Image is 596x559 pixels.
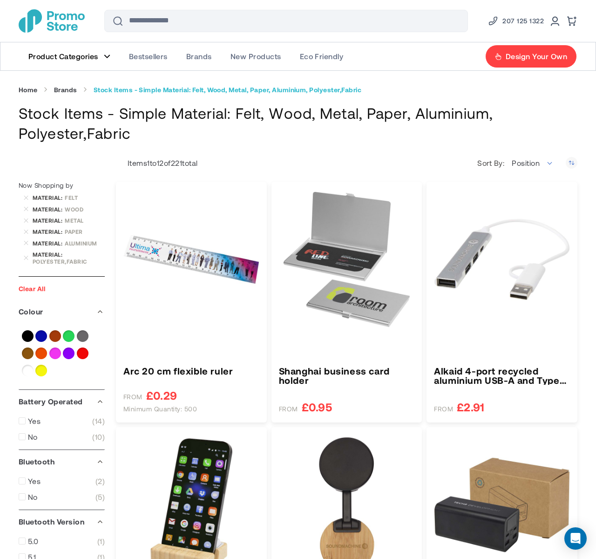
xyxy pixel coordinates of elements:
span: Position [507,154,559,172]
span: 2 [95,477,105,486]
span: New Products [230,52,281,61]
span: 12 [157,158,164,167]
div: Bluetooth Version [19,510,105,533]
div: Open Intercom Messenger [564,527,587,550]
a: Clear All [19,285,45,293]
div: Felt [65,194,105,201]
a: Blue [35,330,47,342]
span: Design Your Own [506,52,567,61]
label: Sort By [477,158,507,168]
span: 14 [92,416,105,426]
div: Paper [65,228,105,235]
a: Black [22,330,34,342]
span: 10 [92,432,105,442]
span: FROM [123,393,142,401]
a: Brown [49,330,61,342]
span: Minimum quantity: 500 [123,405,197,413]
span: £0.29 [146,389,177,401]
a: Red [77,348,88,359]
span: Brands [186,52,212,61]
span: 1 [147,158,149,167]
span: Material [33,240,65,246]
a: Yes 2 [19,477,105,486]
a: Yellow [35,365,47,376]
img: Promotional Merchandise [19,9,85,33]
span: Material [33,228,65,235]
a: Orange [35,348,47,359]
a: Remove Material Polyester,Fabric [23,255,29,261]
span: No [28,432,38,442]
a: Remove Material Paper [23,229,29,235]
span: Position [512,158,540,167]
a: Grey [77,330,88,342]
a: White [22,365,34,376]
span: Yes [28,477,41,486]
span: 221 [171,158,182,167]
span: 207 125 1322 [502,15,544,27]
a: Design Your Own [485,45,577,68]
a: Pink [49,348,61,359]
a: Bestsellers [120,42,177,70]
a: No 10 [19,432,105,442]
span: Now Shopping by [19,181,73,189]
a: Brands [177,42,221,70]
span: 1 [97,537,105,546]
a: Remove Material Felt [23,195,29,200]
a: 5.0 1 [19,537,105,546]
a: New Products [221,42,291,70]
a: Brands [54,86,77,94]
a: Shanghai business card holder [279,366,415,385]
div: Polyester,Fabric [33,258,105,265]
button: Search [107,10,129,32]
img: Alkaid 4-port recycled aluminium USB-A and Type-C hub with dual input [434,191,570,327]
a: Remove Material Aluminium [23,240,29,246]
span: Material [33,194,65,201]
strong: Stock Items - Simple Material: Felt, Wood, Metal, Paper, Aluminium, Polyester,Fabric [94,86,361,94]
div: Battery Operated [19,390,105,413]
a: No 5 [19,492,105,502]
a: Green [63,330,74,342]
span: Product Categories [28,52,98,61]
span: FROM [279,405,298,413]
div: Wood [65,206,105,212]
span: Material [33,251,65,258]
a: Natural [22,348,34,359]
a: Set Descending Direction [566,157,577,169]
a: Eco Friendly [291,42,353,70]
a: Yes 14 [19,416,105,426]
div: Aluminium [65,240,105,246]
span: £0.95 [302,401,332,413]
a: Phone [488,15,544,27]
span: 5.0 [28,537,38,546]
a: Purple [63,348,74,359]
span: Material [33,217,65,224]
span: Eco Friendly [300,52,344,61]
h1: Stock Items - Simple Material: Felt, Wood, Metal, Paper, Aluminium, Polyester,Fabric [19,103,577,143]
span: Material [33,206,65,212]
span: £2.91 [457,401,484,413]
p: Items to of total [116,158,198,168]
span: Yes [28,416,41,426]
div: Colour [19,300,105,323]
a: store logo [19,9,85,33]
a: Alkaid 4-port recycled aluminium USB-A and Type-C hub with dual input [434,366,570,385]
a: Remove Material Wood [23,206,29,212]
div: Metal [65,217,105,224]
span: FROM [434,405,453,413]
img: Shanghai business card holder [279,191,415,327]
a: Home [19,86,38,94]
a: Product Categories [19,42,120,70]
img: Arc 20 cm flexible ruler [123,191,259,327]
span: Bestsellers [129,52,168,61]
span: 5 [95,492,105,502]
span: No [28,492,38,502]
a: Arc 20 cm flexible ruler [123,366,259,375]
div: Bluetooth [19,450,105,473]
a: Remove Material Metal [23,218,29,223]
